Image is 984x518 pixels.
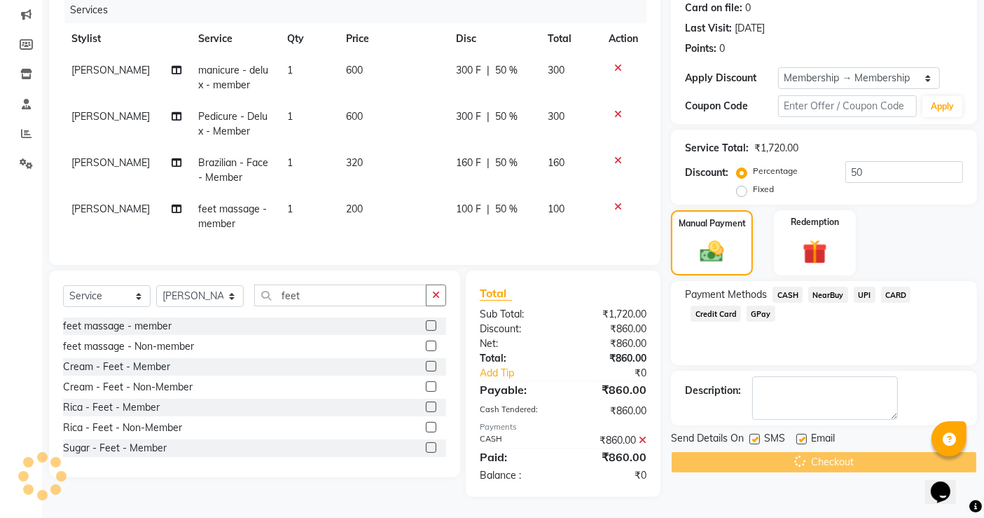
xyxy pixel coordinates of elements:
[795,237,835,268] img: _gift.svg
[346,203,363,215] span: 200
[563,351,657,366] div: ₹860.00
[685,141,749,156] div: Service Total:
[671,431,744,449] span: Send Details On
[496,202,518,217] span: 50 %
[579,366,658,381] div: ₹0
[198,156,268,184] span: Brazilian - Face - Member
[719,41,725,56] div: 0
[63,400,160,415] div: Rica - Feet - Member
[548,203,564,215] span: 100
[346,156,363,169] span: 320
[811,431,835,449] span: Email
[469,381,563,398] div: Payable:
[346,64,363,76] span: 600
[496,63,518,78] span: 50 %
[685,41,716,56] div: Points:
[600,23,646,55] th: Action
[457,109,482,124] span: 300 F
[63,380,193,395] div: Cream - Feet - Non-Member
[778,95,917,117] input: Enter Offer / Coupon Code
[563,322,657,336] div: ₹860.00
[338,23,448,55] th: Price
[691,306,741,322] span: Credit Card
[563,381,657,398] div: ₹860.00
[63,360,170,374] div: Cream - Feet - Member
[190,23,279,55] th: Service
[753,165,798,177] label: Percentage
[754,141,798,156] div: ₹1,720.00
[496,156,518,170] span: 50 %
[469,351,563,366] div: Total:
[469,433,563,448] div: CASH
[753,183,774,196] label: Fixed
[735,21,765,36] div: [DATE]
[457,202,482,217] span: 100 F
[685,165,728,180] div: Discount:
[457,156,482,170] span: 160 F
[71,110,150,123] span: [PERSON_NAME]
[563,404,657,418] div: ₹860.00
[469,449,563,465] div: Paid:
[685,21,732,36] div: Last Visit:
[922,96,962,117] button: Apply
[548,110,564,123] span: 300
[563,433,657,448] div: ₹860.00
[693,238,730,266] img: _cash.svg
[685,99,777,114] div: Coupon Code
[563,307,657,322] div: ₹1,720.00
[563,449,657,465] div: ₹860.00
[548,64,564,76] span: 300
[487,109,490,124] span: |
[745,1,751,15] div: 0
[198,203,267,230] span: feet massage - member
[287,156,293,169] span: 1
[63,441,167,456] div: Sugar - Feet - Member
[469,322,563,336] div: Discount:
[480,421,646,433] div: Payments
[881,287,911,303] span: CARD
[448,23,539,55] th: Disc
[469,307,563,322] div: Sub Total:
[71,156,150,169] span: [PERSON_NAME]
[747,306,775,322] span: GPay
[685,383,741,398] div: Description:
[685,1,742,15] div: Card on file:
[63,23,190,55] th: Stylist
[685,287,767,302] span: Payment Methods
[548,156,564,169] span: 160
[63,339,194,354] div: feet massage - Non-member
[254,285,427,306] input: Search or Scan
[772,287,803,303] span: CASH
[63,319,172,334] div: feet massage - member
[487,156,490,170] span: |
[496,109,518,124] span: 50 %
[791,216,839,229] label: Redemption
[287,110,293,123] span: 1
[287,64,293,76] span: 1
[287,203,293,215] span: 1
[854,287,875,303] span: UPI
[198,64,268,91] span: manicure - delux - member
[925,462,970,504] iframe: chat widget
[346,110,363,123] span: 600
[679,217,746,230] label: Manual Payment
[469,404,563,418] div: Cash Tendered:
[469,336,563,351] div: Net:
[563,468,657,483] div: ₹0
[469,468,563,483] div: Balance :
[764,431,785,449] span: SMS
[563,336,657,351] div: ₹860.00
[487,63,490,78] span: |
[487,202,490,217] span: |
[480,286,512,301] span: Total
[685,71,777,86] div: Apply Discount
[539,23,600,55] th: Total
[71,203,150,215] span: [PERSON_NAME]
[63,421,182,435] div: Rica - Feet - Non-Member
[457,63,482,78] span: 300 F
[469,366,578,381] a: Add Tip
[279,23,338,55] th: Qty
[808,287,848,303] span: NearBuy
[71,64,150,76] span: [PERSON_NAME]
[198,110,268,137] span: Pedicure - Delux - Member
